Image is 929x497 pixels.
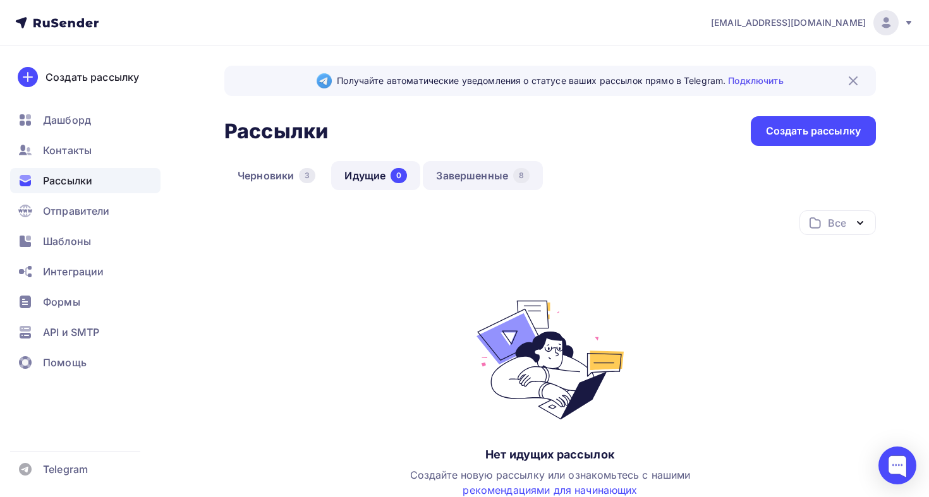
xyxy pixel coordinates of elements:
span: Отправители [43,203,110,219]
a: Шаблоны [10,229,161,254]
a: Идущие0 [331,161,420,190]
a: Подключить [728,75,783,86]
div: 8 [513,168,530,183]
span: [EMAIL_ADDRESS][DOMAIN_NAME] [711,16,866,29]
img: Telegram [317,73,332,88]
button: Все [799,210,876,235]
div: Создать рассылку [766,124,861,138]
span: Шаблоны [43,234,91,249]
span: Telegram [43,462,88,477]
a: рекомендациями для начинающих [463,484,637,496]
span: Формы [43,294,80,309]
div: Нет идущих рассылок [485,447,615,462]
span: Получайте автоматические уведомления о статусе ваших рассылок прямо в Telegram. [337,75,783,87]
a: Контакты [10,138,161,163]
span: Дашборд [43,112,91,128]
span: Создайте новую рассылку или ознакомьтесь с нашими [410,469,691,496]
a: Отправители [10,198,161,224]
a: Завершенные8 [423,161,543,190]
div: Все [828,215,846,231]
span: Рассылки [43,173,92,188]
a: Формы [10,289,161,314]
a: Черновики3 [224,161,329,190]
a: Дашборд [10,107,161,133]
span: Помощь [43,355,87,370]
span: Контакты [43,143,92,158]
h2: Рассылки [224,119,328,144]
a: Рассылки [10,168,161,193]
div: Создать рассылку [46,69,139,85]
div: 3 [299,168,315,183]
span: API и SMTP [43,325,99,340]
a: [EMAIL_ADDRESS][DOMAIN_NAME] [711,10,914,35]
div: 0 [391,168,407,183]
span: Интеграции [43,264,104,279]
